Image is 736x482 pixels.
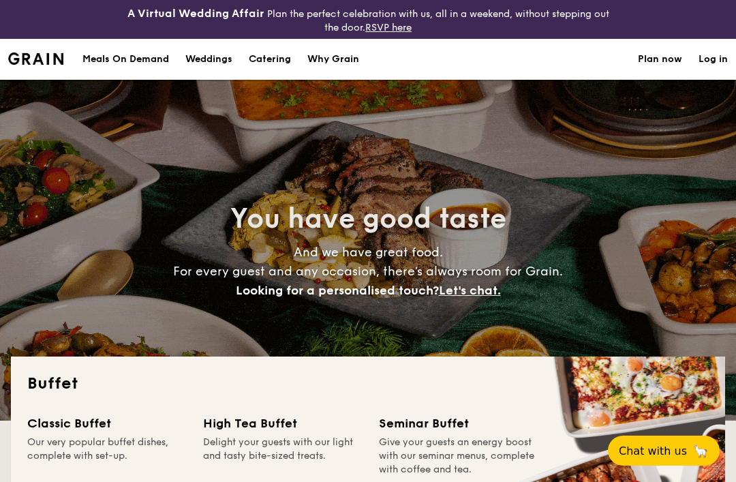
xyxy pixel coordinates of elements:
[27,414,187,433] div: Classic Buffet
[241,39,299,80] a: Catering
[619,445,687,457] span: Chat with us
[699,39,728,80] a: Log in
[177,39,241,80] a: Weddings
[27,436,187,477] div: Our very popular buffet dishes, complete with set-up.
[249,39,291,80] h1: Catering
[379,414,538,433] div: Seminar Buffet
[123,5,613,33] div: Plan the perfect celebration with us, all in a weekend, without stepping out the door.
[74,39,177,80] a: Meals On Demand
[8,52,63,65] img: Grain
[173,245,563,298] span: And we have great food. For every guest and any occasion, there’s always room for Grain.
[27,373,709,395] h2: Buffet
[692,443,709,459] span: 🦙
[638,39,682,80] a: Plan now
[307,39,359,80] div: Why Grain
[230,202,506,235] span: You have good taste
[236,283,439,298] span: Looking for a personalised touch?
[203,436,363,477] div: Delight your guests with our light and tasty bite-sized treats.
[185,39,232,80] div: Weddings
[203,414,363,433] div: High Tea Buffet
[608,436,720,466] button: Chat with us🦙
[8,52,63,65] a: Logotype
[127,5,264,22] h4: A Virtual Wedding Affair
[365,22,412,33] a: RSVP here
[82,39,169,80] div: Meals On Demand
[299,39,367,80] a: Why Grain
[439,283,501,298] span: Let's chat.
[379,436,538,477] div: Give your guests an energy boost with our seminar menus, complete with coffee and tea.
